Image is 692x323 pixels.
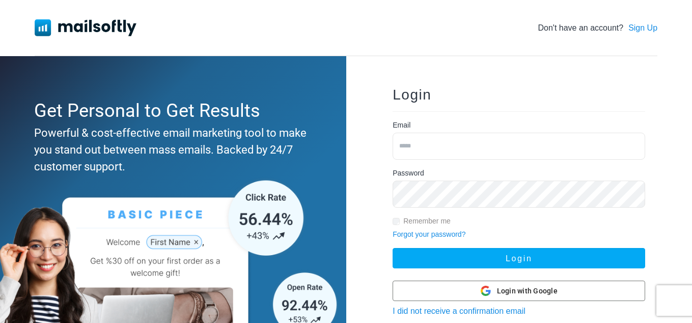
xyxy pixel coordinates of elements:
[393,87,431,103] span: Login
[403,216,451,227] label: Remember me
[34,97,307,125] div: Get Personal to Get Results
[628,22,657,34] a: Sign Up
[538,22,658,34] div: Don't have an account?
[393,168,424,179] label: Password
[393,248,645,268] button: Login
[34,125,307,175] div: Powerful & cost-effective email marketing tool to make you stand out between mass emails. Backed ...
[393,120,410,131] label: Email
[393,281,645,301] button: Login with Google
[393,230,465,238] a: Forgot your password?
[35,19,136,36] img: Mailsoftly
[497,286,558,296] span: Login with Google
[393,307,525,315] a: I did not receive a confirmation email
